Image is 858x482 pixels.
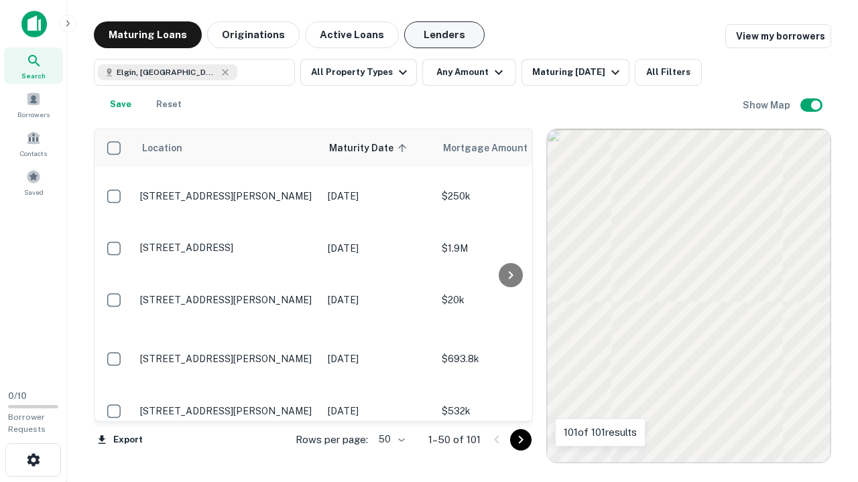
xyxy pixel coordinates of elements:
[373,430,407,449] div: 50
[99,91,142,118] button: Save your search to get updates of matches that match your search criteria.
[435,129,583,167] th: Mortgage Amount
[328,293,428,307] p: [DATE]
[442,189,576,204] p: $250k
[140,353,314,365] p: [STREET_ADDRESS][PERSON_NAME]
[442,351,576,366] p: $693.8k
[321,129,435,167] th: Maturity Date
[147,91,190,118] button: Reset
[94,21,202,48] button: Maturing Loans
[4,48,63,84] a: Search
[743,98,792,112] h6: Show Map
[4,125,63,161] a: Contacts
[522,59,629,86] button: Maturing [DATE]
[305,21,399,48] button: Active Loans
[328,241,428,256] p: [DATE]
[21,70,46,81] span: Search
[140,190,314,202] p: [STREET_ADDRESS][PERSON_NAME]
[141,140,182,156] span: Location
[428,432,481,448] p: 1–50 of 101
[422,59,516,86] button: Any Amount
[207,21,300,48] button: Originations
[117,66,217,78] span: Elgin, [GEOGRAPHIC_DATA], [GEOGRAPHIC_DATA]
[24,187,44,197] span: Saved
[300,59,417,86] button: All Property Types
[140,405,314,417] p: [STREET_ADDRESS][PERSON_NAME]
[94,430,146,450] button: Export
[725,24,831,48] a: View my borrowers
[442,404,576,418] p: $532k
[21,11,47,37] img: capitalize-icon.png
[296,432,368,448] p: Rows per page:
[443,140,545,156] span: Mortgage Amount
[133,129,321,167] th: Location
[532,64,623,80] div: Maturing [DATE]
[329,140,411,156] span: Maturity Date
[20,148,47,159] span: Contacts
[140,294,314,306] p: [STREET_ADDRESS][PERSON_NAME]
[510,429,532,451] button: Go to next page
[547,129,831,463] div: 0 0
[17,109,50,120] span: Borrowers
[564,424,637,440] p: 101 of 101 results
[4,164,63,200] a: Saved
[442,241,576,256] p: $1.9M
[404,21,485,48] button: Lenders
[140,242,314,254] p: [STREET_ADDRESS]
[328,351,428,366] p: [DATE]
[8,412,46,434] span: Borrower Requests
[442,293,576,307] p: $20k
[4,86,63,123] a: Borrowers
[8,391,27,401] span: 0 / 10
[328,189,428,204] p: [DATE]
[328,404,428,418] p: [DATE]
[791,375,858,439] iframe: Chat Widget
[635,59,702,86] button: All Filters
